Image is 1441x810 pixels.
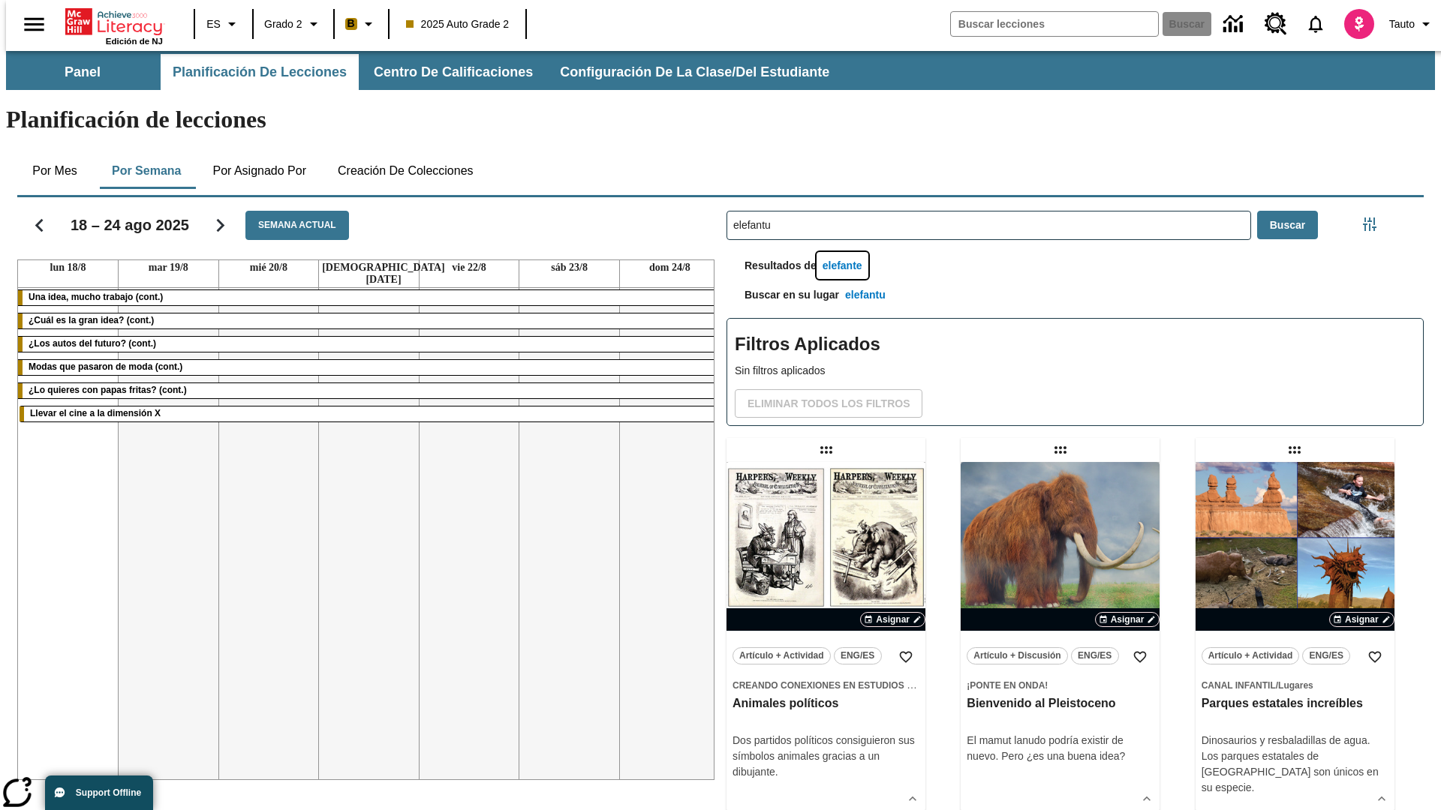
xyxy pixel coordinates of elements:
[727,318,1424,426] div: Filtros Aplicados
[17,153,92,189] button: Por mes
[1302,647,1350,664] button: ENG/ES
[733,647,831,664] button: Artículo + Actividad
[200,10,248,37] button: Lenguaje: ES, Selecciona un idioma
[71,216,189,234] h2: 18 – 24 ago 2025
[1257,211,1318,240] button: Buscar
[18,313,720,328] div: ¿Cuál es la gran idea? (cont.)
[258,10,329,37] button: Grado: Grado 2, Elige un grado
[201,206,239,244] button: Seguir
[967,647,1067,664] button: Artículo + Discusión
[727,258,817,281] p: Resultados de
[548,54,841,90] button: Configuración de la clase/del estudiante
[1344,9,1374,39] img: avatar image
[1296,4,1335,43] a: Notificaciones
[727,211,1250,239] input: Buscar lecciones
[1383,10,1441,37] button: Perfil/Configuración
[20,406,718,421] div: Llevar el cine a la dimensión X
[29,338,156,349] span: ¿Los autos del futuro? (cont.)
[1202,647,1300,664] button: Artículo + Actividad
[6,54,843,90] div: Subbarra de navegación
[326,153,486,189] button: Creación de colecciones
[6,51,1435,90] div: Subbarra de navegación
[1202,680,1276,691] span: Canal Infantil
[362,54,545,90] button: Centro de calificaciones
[319,260,448,287] a: 21 de agosto de 2025
[29,315,154,325] span: ¿Cuál es la gran idea? (cont.)
[146,260,191,275] a: 19 de agosto de 2025
[449,260,489,275] a: 22 de agosto de 2025
[245,211,349,240] button: Semana actual
[1095,612,1160,627] button: Asignar Elegir fechas
[727,287,839,310] p: Buscar en su lugar
[646,260,693,275] a: 24 de agosto de 2025
[1048,438,1072,462] div: Lección arrastrable: Bienvenido al Pleistoceno
[735,363,1415,379] p: Sin filtros aplicados
[733,677,919,693] span: Tema: Creando conexiones en Estudios Sociales/Historia de Estados Unidos I
[106,37,163,46] span: Edición de NJ
[967,696,1154,712] h3: Bienvenido al Pleistoceno
[1127,643,1154,670] button: Añadir a mis Favoritas
[8,54,158,90] button: Panel
[30,408,161,418] span: Llevar el cine a la dimensión X
[1202,696,1388,712] h3: Parques estatales increíbles
[1214,4,1256,45] a: Centro de información
[876,613,910,626] span: Asignar
[1310,648,1343,664] span: ENG/ES
[347,14,355,33] span: B
[1256,4,1296,44] a: Centro de recursos, Se abrirá en una pestaña nueva.
[45,775,153,810] button: Support Offline
[951,12,1158,36] input: Buscar campo
[901,787,924,810] button: Ver más
[200,153,318,189] button: Por asignado por
[1208,648,1293,664] span: Artículo + Actividad
[1361,643,1388,670] button: Añadir a mis Favoritas
[973,648,1060,664] span: Artículo + Discusión
[29,361,182,372] span: Modas que pasaron de moda (cont.)
[206,16,221,32] span: ES
[834,647,882,664] button: ENG/ES
[735,326,1415,363] h2: Filtros Aplicados
[1202,677,1388,693] span: Tema: Canal Infantil/Lugares
[1355,209,1385,239] button: Menú lateral de filtros
[1345,613,1379,626] span: Asignar
[733,680,952,691] span: Creando conexiones en Estudios Sociales
[839,281,892,309] button: elefantu
[1202,733,1388,796] div: Dinosaurios y resbaladillas de agua. Los parques estatales de [GEOGRAPHIC_DATA] son únicos en su ...
[339,10,384,37] button: Boost El color de la clase es anaranjado claro. Cambiar el color de la clase.
[20,206,59,244] button: Regresar
[1329,612,1394,627] button: Asignar Elegir fechas
[739,648,824,664] span: Artículo + Actividad
[1283,438,1307,462] div: Lección arrastrable: Parques estatales increíbles
[65,7,163,37] a: Portada
[1335,4,1383,43] button: Escoja un nuevo avatar
[548,260,591,275] a: 23 de agosto de 2025
[967,677,1154,693] span: Tema: ¡Ponte en onda!/null
[1370,787,1393,810] button: Ver más
[841,648,874,664] span: ENG/ES
[860,612,925,627] button: Asignar Elegir fechas
[1078,648,1112,664] span: ENG/ES
[247,260,290,275] a: 20 de agosto de 2025
[892,643,919,670] button: Añadir a mis Favoritas
[12,2,56,46] button: Abrir el menú lateral
[406,16,510,32] span: 2025 Auto Grade 2
[18,383,720,398] div: ¿Lo quieres con papas fritas? (cont.)
[6,106,1435,133] h1: Planificación de lecciones
[18,360,720,375] div: Modas que pasaron de moda (cont.)
[29,292,163,302] span: Una idea, mucho trabajo (cont.)
[967,680,1048,691] span: ¡Ponte en onda!
[1389,16,1415,32] span: Tauto
[733,696,919,712] h3: Animales políticos
[65,5,163,46] div: Portada
[733,733,919,780] div: Dos partidos políticos consiguieron sus símbolos animales gracias a un dibujante.
[1136,787,1158,810] button: Ver más
[817,252,868,280] button: elefante
[76,787,141,798] span: Support Offline
[18,290,720,305] div: Una idea, mucho trabajo (cont.)
[967,733,1154,764] div: El mamut lanudo podría existir de nuevo. Pero ¿es una buena idea?
[29,385,187,395] span: ¿Lo quieres con papas fritas? (cont.)
[1111,613,1145,626] span: Asignar
[1276,680,1278,691] span: /
[100,153,193,189] button: Por semana
[1278,680,1313,691] span: Lugares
